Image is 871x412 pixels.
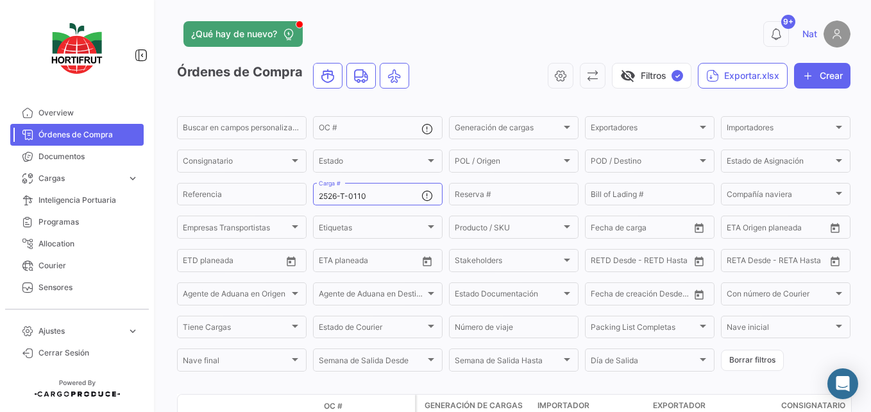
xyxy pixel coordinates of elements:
[721,350,784,371] button: Borrar filtros
[689,285,709,304] button: Open calendar
[689,218,709,237] button: Open calendar
[203,401,235,411] datatable-header-cell: Modo de Transporte
[183,225,289,234] span: Empresas Transportistas
[10,102,144,124] a: Overview
[759,225,806,234] input: Hasta
[689,252,709,271] button: Open calendar
[455,159,561,167] span: POL / Origen
[38,282,139,293] span: Sensores
[38,173,122,184] span: Cargas
[380,64,409,88] button: Air
[319,358,425,367] span: Semana de Salida Desde
[38,238,139,250] span: Allocation
[759,258,806,267] input: Hasta
[183,358,289,367] span: Nave final
[591,291,614,300] input: Desde
[127,173,139,184] span: expand_more
[183,258,206,267] input: Desde
[38,151,139,162] span: Documentos
[235,401,319,411] datatable-header-cell: Estado Doc.
[347,64,375,88] button: Land
[620,68,636,83] span: visibility_off
[727,325,833,334] span: Nave inicial
[183,325,289,334] span: Tiene Cargas
[802,28,817,40] span: Nat
[591,325,697,334] span: Packing List Completas
[10,233,144,255] a: Allocation
[727,225,750,234] input: Desde
[825,218,845,237] button: Open calendar
[191,28,277,40] span: ¿Qué hay de nuevo?
[537,400,589,411] span: Importador
[127,325,139,337] span: expand_more
[38,107,139,119] span: Overview
[612,63,691,89] button: visibility_offFiltros✓
[591,225,614,234] input: Desde
[183,21,303,47] button: ¿Qué hay de nuevo?
[10,277,144,298] a: Sensores
[455,258,561,267] span: Stakeholders
[418,252,437,271] button: Open calendar
[824,21,850,47] img: placeholder-user.png
[455,291,561,300] span: Estado Documentación
[10,189,144,211] a: Inteligencia Portuaria
[319,325,425,334] span: Estado de Courier
[781,400,845,411] span: Consignatario
[727,125,833,134] span: Importadores
[282,252,301,271] button: Open calendar
[672,70,683,82] span: ✓
[794,63,850,89] button: Crear
[183,291,289,300] span: Agente de Aduana en Origen
[324,400,342,412] span: OC #
[319,291,425,300] span: Agente de Aduana en Destino
[623,258,670,267] input: Hasta
[727,291,833,300] span: Con número de Courier
[591,159,697,167] span: POD / Destino
[319,258,342,267] input: Desde
[38,194,139,206] span: Inteligencia Portuaria
[727,159,833,167] span: Estado de Asignación
[177,63,413,89] h3: Órdenes de Compra
[319,159,425,167] span: Estado
[591,125,697,134] span: Exportadores
[653,400,706,411] span: Exportador
[825,252,845,271] button: Open calendar
[623,225,670,234] input: Hasta
[183,159,289,167] span: Consignatario
[10,255,144,277] a: Courier
[38,260,139,271] span: Courier
[455,225,561,234] span: Producto / SKU
[455,358,561,367] span: Semana de Salida Hasta
[38,347,139,359] span: Cerrar Sesión
[698,63,788,89] button: Exportar.xlsx
[591,358,697,367] span: Día de Salida
[727,192,833,201] span: Compañía naviera
[455,125,561,134] span: Generación de cargas
[10,146,144,167] a: Documentos
[351,258,398,267] input: Hasta
[319,225,425,234] span: Etiquetas
[45,15,109,82] img: logo-hortifrut.svg
[10,124,144,146] a: Órdenes de Compra
[591,258,614,267] input: Desde
[10,211,144,233] a: Programas
[38,325,122,337] span: Ajustes
[827,368,858,399] div: Abrir Intercom Messenger
[215,258,262,267] input: Hasta
[38,216,139,228] span: Programas
[425,400,523,411] span: Generación de cargas
[727,258,750,267] input: Desde
[623,291,670,300] input: Hasta
[314,64,342,88] button: Ocean
[38,129,139,141] span: Órdenes de Compra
